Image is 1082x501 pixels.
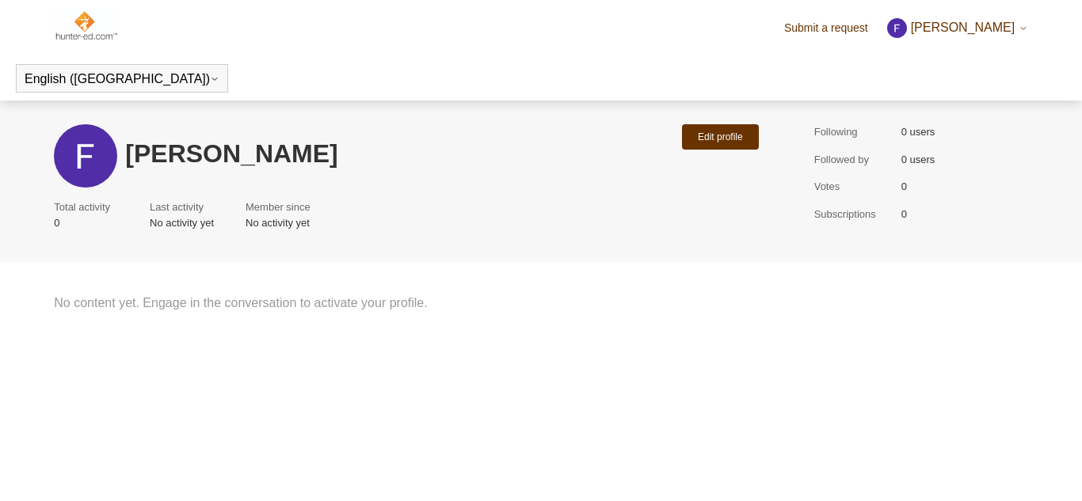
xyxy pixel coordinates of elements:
[54,9,118,41] img: Hunter-Ed Help Center home page
[54,215,118,231] span: 0
[54,199,110,215] span: Total activity
[901,179,907,195] span: 0
[901,152,935,168] span: 0 users
[150,215,214,231] span: No activity yet
[784,20,884,36] a: Submit a request
[54,294,766,313] span: No content yet. Engage in the conversation to activate your profile.
[150,199,206,215] span: Last activity
[814,152,893,168] span: Followed by
[887,18,1028,38] button: [PERSON_NAME]
[814,179,893,195] span: Votes
[901,207,907,222] span: 0
[901,124,935,140] span: 0 users
[682,124,759,150] button: Edit profile
[814,124,893,140] span: Following
[125,144,674,164] h1: [PERSON_NAME]
[814,207,893,222] span: Subscriptions
[911,21,1015,34] span: [PERSON_NAME]
[246,199,311,215] span: Member since
[246,215,318,231] span: No activity yet
[25,72,219,86] button: English ([GEOGRAPHIC_DATA])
